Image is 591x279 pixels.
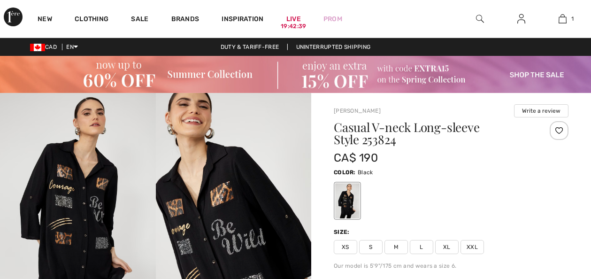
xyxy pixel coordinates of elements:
span: L [410,240,433,254]
span: Inspiration [222,15,263,25]
img: Canadian Dollar [30,44,45,51]
h1: Casual V-neck Long-sleeve Style 253824 [334,121,530,146]
span: Black [358,169,373,176]
iframe: Opens a widget where you can chat to one of our agents [531,209,582,232]
a: Sign In [510,13,533,25]
a: New [38,15,52,25]
span: CA$ 190 [334,151,378,164]
div: Size: [334,228,352,236]
span: XS [334,240,357,254]
div: Black [335,183,360,218]
span: XXL [461,240,484,254]
a: 1 [543,13,583,24]
span: S [359,240,383,254]
span: 1 [571,15,574,23]
button: Write a review [514,104,568,117]
span: M [384,240,408,254]
a: Clothing [75,15,108,25]
span: CAD [30,44,61,50]
a: Sale [131,15,148,25]
div: 19:42:39 [281,22,306,31]
a: [PERSON_NAME] [334,108,381,114]
a: Brands [171,15,200,25]
img: My Info [517,13,525,24]
div: Our model is 5'9"/175 cm and wears a size 6. [334,262,568,270]
span: XL [435,240,459,254]
span: Color: [334,169,356,176]
img: 1ère Avenue [4,8,23,26]
a: Prom [323,14,342,24]
img: My Bag [559,13,567,24]
a: Live19:42:39 [286,14,301,24]
span: EN [66,44,78,50]
img: search the website [476,13,484,24]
